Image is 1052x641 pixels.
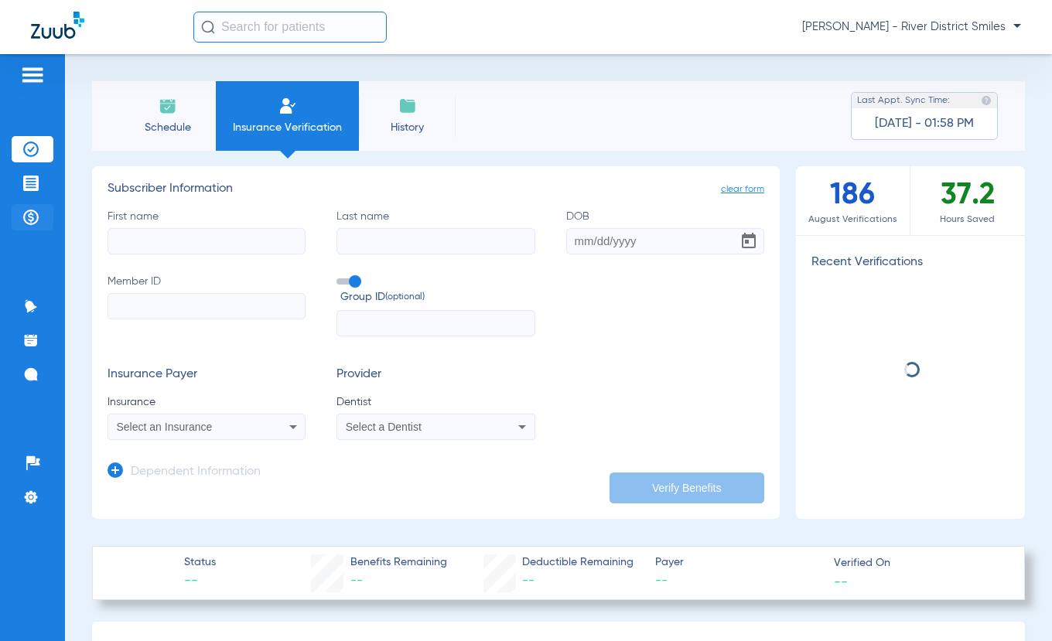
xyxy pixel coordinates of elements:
span: Last Appt. Sync Time: [857,93,950,108]
img: Manual Insurance Verification [278,97,297,115]
input: First name [108,228,306,254]
span: [DATE] - 01:58 PM [875,116,974,131]
span: Schedule [131,120,204,135]
h3: Subscriber Information [108,182,764,197]
span: Payer [655,554,821,571]
span: Hours Saved [910,212,1025,227]
h3: Insurance Payer [108,367,306,383]
span: Verified On [834,555,999,571]
div: 37.2 [910,166,1025,235]
h3: Dependent Information [131,465,261,480]
span: Deductible Remaining [522,554,634,571]
small: (optional) [385,289,425,305]
img: hamburger-icon [20,66,45,84]
input: DOBOpen calendar [566,228,764,254]
span: Dentist [336,394,535,410]
span: -- [834,573,848,589]
input: Search for patients [193,12,387,43]
img: Schedule [159,97,177,115]
span: clear form [721,182,764,197]
h3: Provider [336,367,535,383]
span: -- [522,575,535,587]
span: Insurance Verification [227,120,347,135]
button: Verify Benefits [610,472,764,503]
input: Last name [336,228,535,254]
span: August Verifications [796,212,910,227]
label: First name [108,209,306,254]
img: History [398,97,417,115]
span: Benefits Remaining [350,554,447,571]
img: Search Icon [201,20,215,34]
label: Last name [336,209,535,254]
span: History [371,120,444,135]
label: DOB [566,209,764,254]
span: -- [350,575,363,587]
img: Zuub Logo [31,12,84,39]
span: Select an Insurance [117,421,213,433]
h3: Recent Verifications [796,255,1025,271]
img: last sync help info [981,95,992,106]
div: 186 [796,166,910,235]
button: Open calendar [733,226,764,257]
span: Select a Dentist [346,421,422,433]
label: Member ID [108,274,306,337]
span: Insurance [108,394,306,410]
input: Member ID [108,293,306,319]
span: Group ID [340,289,535,305]
span: Status [184,554,216,571]
span: -- [655,571,821,591]
iframe: Chat Widget [975,567,1052,641]
span: [PERSON_NAME] - River District Smiles [802,19,1021,35]
span: -- [184,571,216,591]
